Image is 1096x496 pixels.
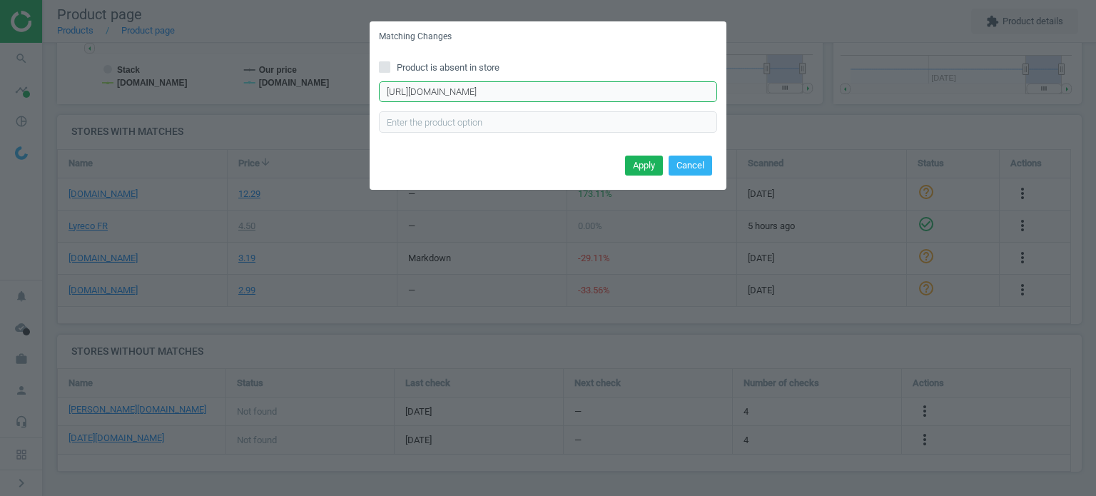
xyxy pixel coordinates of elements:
[379,81,717,103] input: Enter correct product URL
[379,31,452,43] h5: Matching Changes
[379,111,717,133] input: Enter the product option
[394,61,502,74] span: Product is absent in store
[669,156,712,176] button: Cancel
[625,156,663,176] button: Apply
